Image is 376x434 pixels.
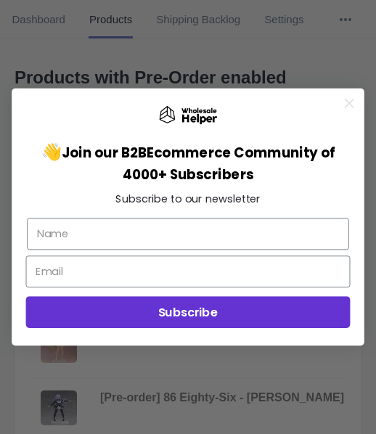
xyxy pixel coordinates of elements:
[339,93,359,113] button: Close dialog
[123,144,335,184] span: Ecommerce Community of 4000+ Subscribers
[41,141,147,164] span: 👋
[27,218,349,250] input: Name
[159,106,218,125] img: Wholesale Helper Logo
[62,144,147,163] span: Join our B2B
[26,296,351,328] button: Subscribe
[26,255,351,287] input: Email
[115,191,261,205] span: Subscribe to our newsletter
